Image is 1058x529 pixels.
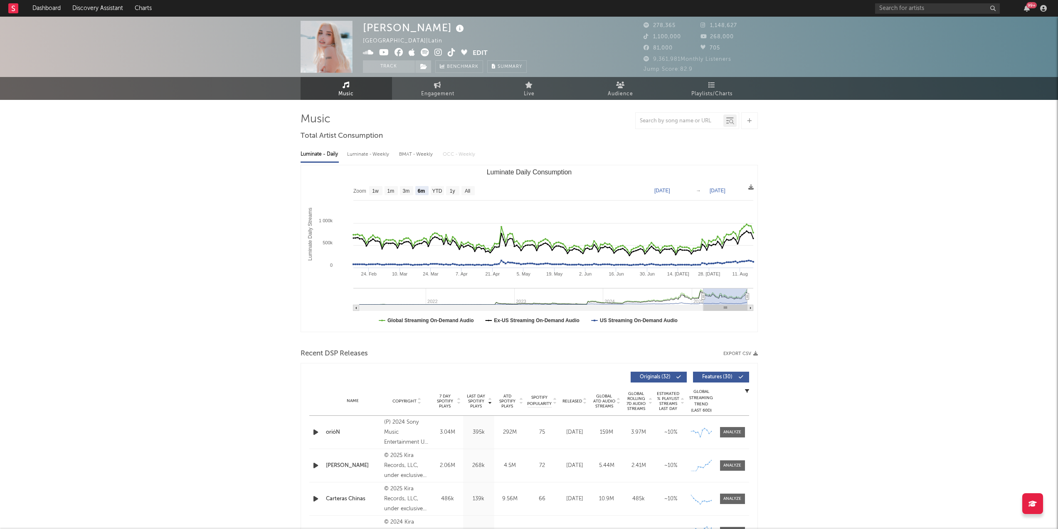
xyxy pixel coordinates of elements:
div: BMAT - Weekly [399,147,434,161]
div: ~ 10 % [657,495,685,503]
span: Playlists/Charts [691,89,732,99]
text: → [696,188,701,194]
div: [GEOGRAPHIC_DATA] | Latin [363,36,452,46]
text: 19. May [546,271,563,276]
div: [DATE] [561,495,589,503]
svg: Luminate Daily Consumption [301,165,757,332]
text: US Streaming On-Demand Audio [600,318,678,323]
div: 159M [593,428,621,437]
span: Last Day Spotify Plays [465,394,487,409]
span: Audience [608,89,633,99]
text: Luminate Daily Consumption [486,169,572,176]
div: 2.06M [434,462,461,470]
a: Music [301,77,392,100]
text: 1y [449,188,455,194]
input: Search by song name or URL [636,118,723,124]
text: Global Streaming On-Demand Audio [387,318,474,323]
div: Luminate - Weekly [347,147,391,161]
div: 139k [465,495,492,503]
text: 3m [402,188,409,194]
button: Summary [487,60,527,73]
text: [DATE] [710,188,725,194]
span: Live [524,89,535,99]
a: Live [483,77,575,100]
span: Total Artist Consumption [301,131,383,141]
span: Estimated % Playlist Streams Last Day [657,391,680,411]
text: All [464,188,470,194]
input: Search for artists [875,3,1000,14]
text: 24. Feb [361,271,376,276]
div: [DATE] [561,462,589,470]
div: [DATE] [561,428,589,437]
span: Global ATD Audio Streams [593,394,616,409]
span: 1,100,000 [644,34,681,40]
span: 9,361,981 Monthly Listeners [644,57,731,62]
span: Originals ( 32 ) [636,375,674,380]
a: [PERSON_NAME] [326,462,380,470]
span: Jump Score: 82.9 [644,67,693,72]
span: 268,000 [700,34,734,40]
text: 6m [417,188,424,194]
button: Features(30) [693,372,749,382]
span: Global Rolling 7D Audio Streams [625,391,648,411]
div: 66 [528,495,557,503]
div: orióN [326,428,380,437]
text: Luminate Daily Streams [307,208,313,261]
span: Recent DSP Releases [301,349,368,359]
div: 5.44M [593,462,621,470]
text: 5. May [516,271,530,276]
div: Luminate - Daily [301,147,339,161]
div: Global Streaming Trend (Last 60D) [689,389,714,414]
a: Playlists/Charts [666,77,758,100]
div: 268k [465,462,492,470]
span: ATD Spotify Plays [496,394,518,409]
text: 14. [DATE] [667,271,689,276]
span: 705 [700,45,720,51]
span: Summary [498,65,522,69]
button: 99+ [1024,5,1030,12]
text: 30. Jun [639,271,654,276]
div: 395k [465,428,492,437]
div: © 2025 Kira Records, LLC, under exclusive license to Warner Music Latina Inc. [384,451,429,481]
span: Music [338,89,354,99]
div: 3.04M [434,428,461,437]
button: Track [363,60,415,73]
text: 2. Jun [579,271,592,276]
a: Engagement [392,77,483,100]
span: Copyright [392,399,417,404]
text: 1m [387,188,394,194]
button: Originals(32) [631,372,687,382]
text: Zoom [353,188,366,194]
text: 7. Apr [456,271,468,276]
div: © 2025 Kira Records, LLC, under exclusive license to Warner Music Latina Inc. [384,484,429,514]
div: 75 [528,428,557,437]
span: Engagement [421,89,454,99]
div: Name [326,398,380,404]
text: 1 000k [318,218,333,223]
span: Released [562,399,582,404]
text: 10. Mar [392,271,407,276]
div: 292M [496,428,523,437]
a: Carteras Chinas [326,495,380,503]
span: 1,148,627 [700,23,737,28]
a: Audience [575,77,666,100]
text: 21. Apr [485,271,500,276]
div: 486k [434,495,461,503]
div: 485k [625,495,653,503]
div: 72 [528,462,557,470]
text: 11. Aug [732,271,747,276]
div: (P) 2024 Sony Music Entertainment US Latin LLC [384,417,429,447]
span: 278,365 [644,23,676,28]
button: Edit [473,48,488,59]
text: YTD [432,188,442,194]
div: 3.97M [625,428,653,437]
text: [DATE] [654,188,670,194]
div: 10.9M [593,495,621,503]
div: ~ 10 % [657,428,685,437]
text: 16. Jun [609,271,624,276]
div: 2.41M [625,462,653,470]
span: 7 Day Spotify Plays [434,394,456,409]
span: Spotify Popularity [527,395,552,407]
